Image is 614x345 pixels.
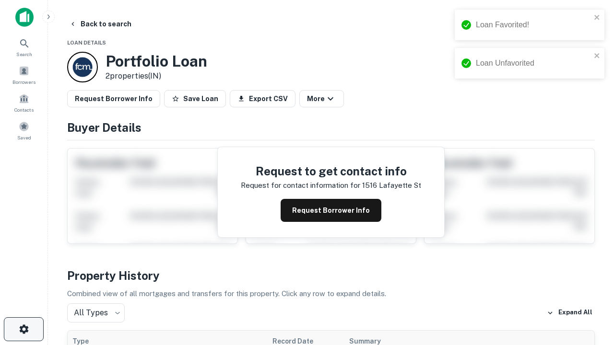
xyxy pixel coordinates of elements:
p: 1516 lafayette st [362,180,421,191]
button: close [594,52,601,61]
button: More [299,90,344,107]
span: Search [16,50,32,58]
span: Loan Details [67,40,106,46]
button: Request Borrower Info [281,199,381,222]
p: Combined view of all mortgages and transfers for this property. Click any row to expand details. [67,288,595,299]
button: Request Borrower Info [67,90,160,107]
h3: Portfolio Loan [106,52,207,70]
img: capitalize-icon.png [15,8,34,27]
button: Save Loan [164,90,226,107]
p: 2 properties (IN) [106,70,207,82]
h4: Buyer Details [67,119,595,136]
a: Contacts [3,90,45,115]
button: Expand All [544,306,595,320]
h4: Property History [67,267,595,284]
span: Borrowers [12,78,35,86]
div: Loan Unfavorited [476,57,591,69]
iframe: Chat Widget [566,268,614,314]
div: All Types [67,303,125,322]
div: Loan Favorited! [476,19,591,31]
button: Export CSV [230,90,295,107]
span: Saved [17,134,31,141]
h4: Request to get contact info [241,162,421,180]
button: close [594,13,601,23]
a: Saved [3,117,45,143]
a: Borrowers [3,62,45,88]
button: Back to search [65,15,135,33]
p: Request for contact information for [241,180,360,191]
span: Contacts [14,106,34,114]
a: Search [3,34,45,60]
